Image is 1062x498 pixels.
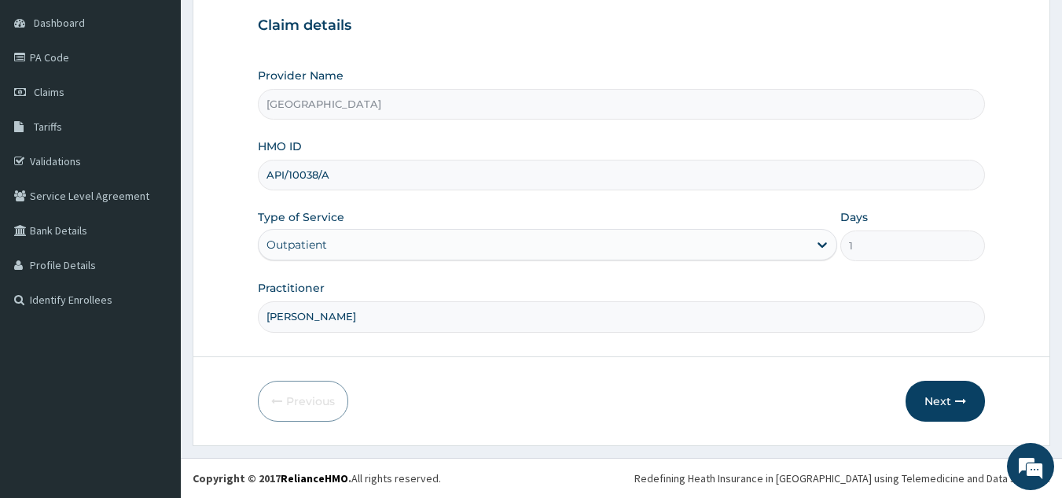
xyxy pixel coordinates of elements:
[258,301,986,332] input: Enter Name
[8,331,299,386] textarea: Type your message and hit 'Enter'
[906,381,985,422] button: Next
[193,471,351,485] strong: Copyright © 2017 .
[266,237,327,253] div: Outpatient
[258,8,296,46] div: Minimize live chat window
[91,149,217,308] span: We're online!
[34,85,64,99] span: Claims
[258,68,344,83] label: Provider Name
[258,381,348,422] button: Previous
[34,120,62,134] span: Tariffs
[258,280,325,296] label: Practitioner
[29,79,64,118] img: d_794563401_company_1708531726252_794563401
[34,16,85,30] span: Dashboard
[634,470,1050,486] div: Redefining Heath Insurance in [GEOGRAPHIC_DATA] using Telemedicine and Data Science!
[258,17,986,35] h3: Claim details
[181,458,1062,498] footer: All rights reserved.
[281,471,348,485] a: RelianceHMO
[82,88,264,109] div: Chat with us now
[258,160,986,190] input: Enter HMO ID
[840,209,868,225] label: Days
[258,209,344,225] label: Type of Service
[258,138,302,154] label: HMO ID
